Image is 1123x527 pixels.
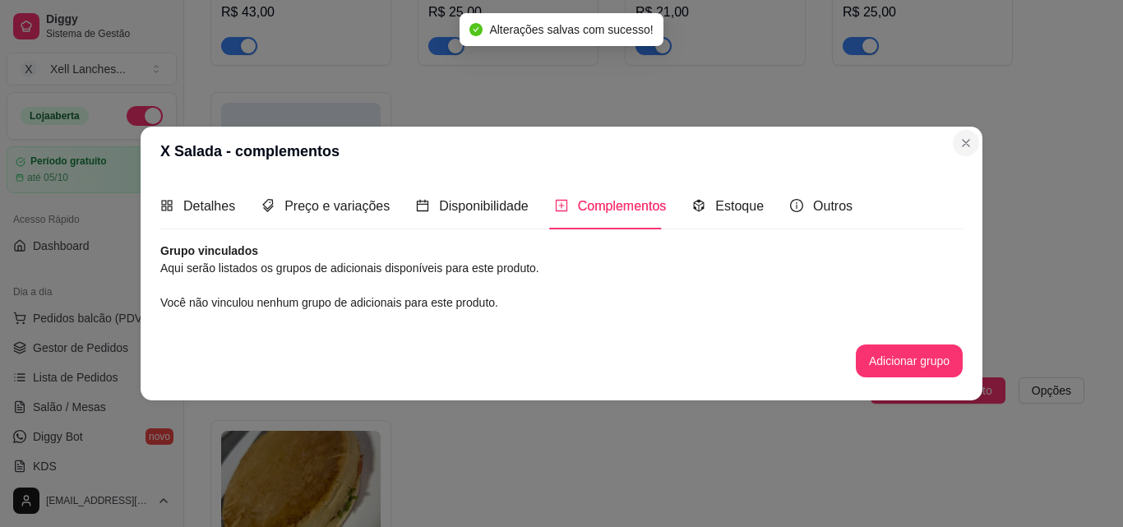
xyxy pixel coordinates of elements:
span: Alterações salvas com sucesso! [489,23,653,36]
header: X Salada - complementos [141,127,982,176]
span: Você não vinculou nenhum grupo de adicionais para este produto. [160,296,498,309]
span: Detalhes [183,199,235,213]
span: Complementos [578,199,667,213]
span: Outros [813,199,853,213]
span: calendar [416,199,429,212]
span: tags [261,199,275,212]
span: Disponibilidade [439,199,529,213]
article: Grupo vinculados [160,243,963,259]
button: Adicionar grupo [856,344,963,377]
span: code-sandbox [692,199,705,212]
span: plus-square [555,199,568,212]
span: Estoque [715,199,764,213]
article: Aqui serão listados os grupos de adicionais disponíveis para este produto. [160,259,963,277]
span: appstore [160,199,173,212]
span: info-circle [790,199,803,212]
span: check-circle [469,23,483,36]
span: Preço e variações [284,199,390,213]
button: Close [953,130,979,156]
